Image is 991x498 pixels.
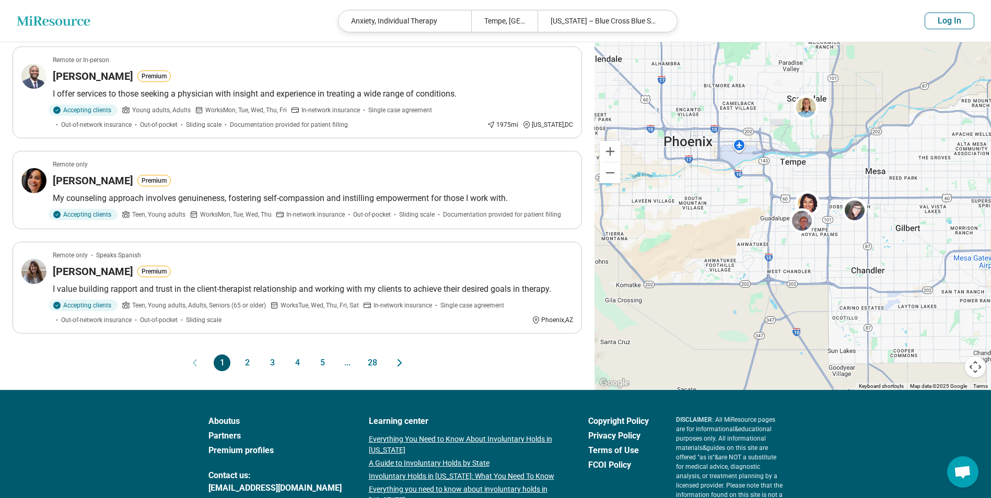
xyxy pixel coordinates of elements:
button: 3 [264,354,281,371]
button: Premium [137,266,171,277]
div: Tempe, [GEOGRAPHIC_DATA] [471,10,538,32]
p: Remote or In-person [53,55,109,65]
button: 1 [214,354,230,371]
a: Aboutus [208,415,342,428]
button: Keyboard shortcuts [859,383,904,390]
button: Zoom in [600,141,621,162]
span: Works Mon, Tue, Wed, Thu [200,210,272,219]
img: Google [597,376,632,390]
span: Young adults, Adults [132,105,191,115]
span: Sliding scale [399,210,435,219]
button: 4 [289,354,306,371]
h3: [PERSON_NAME] [53,69,133,84]
span: ... [339,354,356,371]
button: Zoom out [600,162,621,183]
div: Open chat [947,456,978,488]
span: In-network insurance [286,210,345,219]
span: DISCLAIMER [676,416,712,423]
span: Out-of-network insurance [61,315,132,325]
p: Remote only [53,160,88,169]
p: Remote only [53,251,88,260]
span: Out-of-network insurance [61,120,132,129]
span: Works Mon, Tue, Wed, Thu, Fri [205,105,287,115]
p: I offer services to those seeking a physician with insight and experience in treating a wide rang... [53,88,573,100]
h3: [PERSON_NAME] [53,173,133,188]
button: Premium [137,175,171,186]
button: Next page [393,354,406,371]
a: Learning center [369,415,561,428]
span: Works Tue, Wed, Thu, Fri, Sat [281,301,359,310]
span: Map data ©2025 Google [910,383,967,389]
span: Documentation provided for patient filling [443,210,561,219]
a: Privacy Policy [588,430,649,442]
p: My counseling approach involves genuineness, fostering self-compassion and instilling empowerment... [53,192,573,205]
a: Terms of Use [588,444,649,457]
span: Single case agreement [440,301,504,310]
span: Single case agreement [368,105,432,115]
a: Premium profiles [208,444,342,457]
a: Involuntary Holds in [US_STATE]: What You Need To Know [369,471,561,482]
a: Copyright Policy [588,415,649,428]
a: Terms (opens in new tab) [973,383,988,389]
button: 28 [364,354,381,371]
button: Log In [925,13,974,29]
span: Out-of-pocket [140,315,178,325]
button: 5 [314,354,331,371]
a: FCOI Policy [588,459,649,471]
span: Out-of-pocket [140,120,178,129]
div: Accepting clients [49,104,118,116]
span: Sliding scale [186,120,221,129]
button: Previous page [189,354,201,371]
span: Teen, Young adults, Adults, Seniors (65 or older) [132,301,266,310]
a: Open this area in Google Maps (opens a new window) [597,376,632,390]
a: Partners [208,430,342,442]
span: In-network insurance [301,105,360,115]
button: 2 [239,354,255,371]
a: Everything You Need to Know About Involuntary Holds in [US_STATE] [369,434,561,456]
span: Out-of-pocket [353,210,391,219]
h3: [PERSON_NAME] [53,264,133,279]
span: Contact us: [208,469,342,482]
a: [EMAIL_ADDRESS][DOMAIN_NAME] [208,482,342,494]
button: Premium [137,70,171,82]
span: Teen, Young adults [132,210,185,219]
span: Speaks Spanish [96,251,141,260]
div: [US_STATE] – Blue Cross Blue Shield [538,10,670,32]
div: 1975 mi [487,120,518,129]
div: Accepting clients [49,209,118,220]
p: I value building rapport and trust in the client-therapist relationship and working with my clien... [53,283,573,295]
div: Accepting clients [49,300,118,311]
div: [US_STATE] , DC [522,120,573,129]
span: Documentation provided for patient filling [230,120,348,129]
div: Phoenix , AZ [532,315,573,325]
span: In-network insurance [374,301,432,310]
span: Sliding scale [186,315,221,325]
a: A Guide to Involuntary Holds by State [369,458,561,469]
button: Map camera controls [965,357,986,377]
div: Anxiety, Individual Therapy [339,10,471,32]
